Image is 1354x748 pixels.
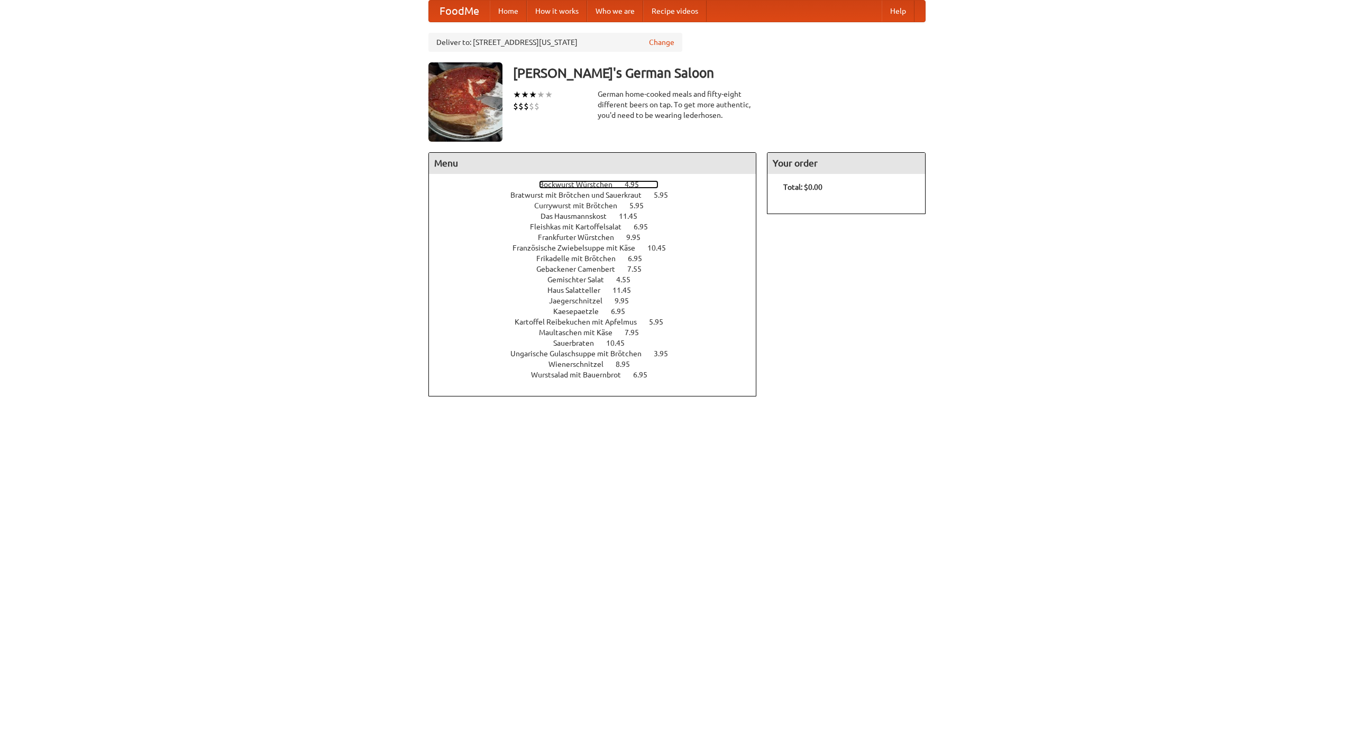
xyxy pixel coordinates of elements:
[767,153,925,174] h4: Your order
[541,212,657,220] a: Das Hausmannskost 11.45
[647,244,676,252] span: 10.45
[510,191,652,199] span: Bratwurst mit Brötchen und Sauerkraut
[513,244,646,252] span: Französische Zwiebelsuppe mit Käse
[541,212,617,220] span: Das Hausmannskost
[539,180,658,189] a: Bockwurst Würstchen 4.95
[649,318,674,326] span: 5.95
[534,201,663,210] a: Currywurst mit Brötchen 5.95
[539,328,623,337] span: Maultaschen mit Käse
[429,153,756,174] h4: Menu
[513,100,518,112] li: $
[530,223,667,231] a: Fleishkas mit Kartoffelsalat 6.95
[616,360,641,368] span: 8.95
[625,180,649,189] span: 4.95
[553,307,645,316] a: Kaesepaetzle 6.95
[537,89,545,100] li: ★
[510,191,688,199] a: Bratwurst mit Brötchen und Sauerkraut 5.95
[547,275,615,284] span: Gemischter Salat
[654,349,679,358] span: 3.95
[553,339,605,347] span: Sauerbraten
[626,233,651,242] span: 9.95
[510,349,652,358] span: Ungarische Gulaschsuppe mit Brötchen
[515,318,683,326] a: Kartoffel Reibekuchen mit Apfelmus 5.95
[587,1,643,22] a: Who we are
[534,201,628,210] span: Currywurst mit Brötchen
[539,328,658,337] a: Maultaschen mit Käse 7.95
[538,233,660,242] a: Frankfurter Würstchen 9.95
[783,183,822,191] b: Total: $0.00
[531,371,667,379] a: Wurstsalad mit Bauernbrot 6.95
[515,318,647,326] span: Kartoffel Reibekuchen mit Apfelmus
[882,1,914,22] a: Help
[536,254,662,263] a: Frikadelle mit Brötchen 6.95
[629,201,654,210] span: 5.95
[612,286,642,294] span: 11.45
[518,100,524,112] li: $
[633,371,658,379] span: 6.95
[616,275,641,284] span: 4.55
[531,371,632,379] span: Wurstsalad mit Bauernbrot
[615,297,639,305] span: 9.95
[524,100,529,112] li: $
[611,307,636,316] span: 6.95
[548,360,614,368] span: Wienerschnitzel
[606,339,635,347] span: 10.45
[527,1,587,22] a: How it works
[513,62,926,84] h3: [PERSON_NAME]'s German Saloon
[513,244,685,252] a: Französische Zwiebelsuppe mit Käse 10.45
[534,100,539,112] li: $
[627,265,652,273] span: 7.55
[549,297,648,305] a: Jaegerschnitzel 9.95
[530,223,632,231] span: Fleishkas mit Kartoffelsalat
[619,212,648,220] span: 11.45
[634,223,658,231] span: 6.95
[539,180,623,189] span: Bockwurst Würstchen
[529,100,534,112] li: $
[536,265,626,273] span: Gebackener Camenbert
[513,89,521,100] li: ★
[428,33,682,52] div: Deliver to: [STREET_ADDRESS][US_STATE]
[490,1,527,22] a: Home
[548,360,649,368] a: Wienerschnitzel 8.95
[549,297,613,305] span: Jaegerschnitzel
[547,275,650,284] a: Gemischter Salat 4.55
[510,349,688,358] a: Ungarische Gulaschsuppe mit Brötchen 3.95
[649,37,674,48] a: Change
[598,89,756,121] div: German home-cooked meals and fifty-eight different beers on tap. To get more authentic, you'd nee...
[536,265,661,273] a: Gebackener Camenbert 7.55
[628,254,653,263] span: 6.95
[538,233,625,242] span: Frankfurter Würstchen
[547,286,611,294] span: Haus Salatteller
[654,191,679,199] span: 5.95
[553,339,644,347] a: Sauerbraten 10.45
[428,62,502,142] img: angular.jpg
[553,307,609,316] span: Kaesepaetzle
[521,89,529,100] li: ★
[529,89,537,100] li: ★
[536,254,626,263] span: Frikadelle mit Brötchen
[545,89,553,100] li: ★
[429,1,490,22] a: FoodMe
[643,1,707,22] a: Recipe videos
[547,286,651,294] a: Haus Salatteller 11.45
[625,328,649,337] span: 7.95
